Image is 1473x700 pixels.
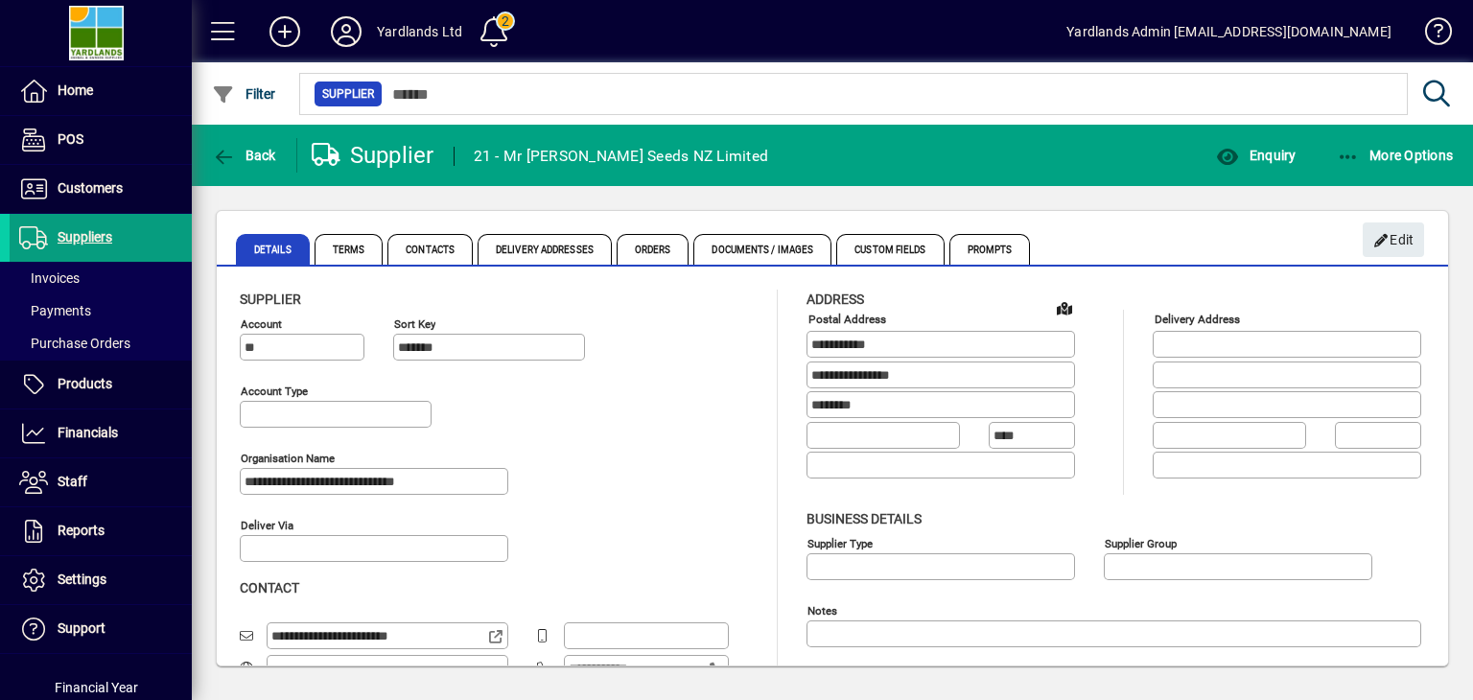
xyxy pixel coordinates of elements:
[387,234,473,265] span: Contacts
[315,234,384,265] span: Terms
[693,234,831,265] span: Documents / Images
[10,165,192,213] a: Customers
[394,317,435,331] mat-label: Sort key
[1049,292,1080,323] a: View on map
[236,234,310,265] span: Details
[10,507,192,555] a: Reports
[212,86,276,102] span: Filter
[949,234,1031,265] span: Prompts
[10,458,192,506] a: Staff
[1332,138,1459,173] button: More Options
[474,141,769,172] div: 21 - Mr [PERSON_NAME] Seeds NZ Limited
[241,452,335,465] mat-label: Organisation name
[19,336,130,351] span: Purchase Orders
[316,14,377,49] button: Profile
[58,620,105,636] span: Support
[58,376,112,391] span: Products
[55,680,138,695] span: Financial Year
[58,229,112,245] span: Suppliers
[58,523,105,538] span: Reports
[212,148,276,163] span: Back
[1105,536,1177,549] mat-label: Supplier group
[1363,222,1424,257] button: Edit
[10,67,192,115] a: Home
[241,385,308,398] mat-label: Account Type
[10,294,192,327] a: Payments
[10,556,192,604] a: Settings
[807,292,864,307] span: Address
[10,116,192,164] a: POS
[1411,4,1449,66] a: Knowledge Base
[58,131,83,147] span: POS
[1066,16,1391,47] div: Yardlands Admin [EMAIL_ADDRESS][DOMAIN_NAME]
[10,361,192,408] a: Products
[617,234,690,265] span: Orders
[478,234,612,265] span: Delivery Addresses
[1337,148,1454,163] span: More Options
[58,425,118,440] span: Financials
[10,409,192,457] a: Financials
[207,77,281,111] button: Filter
[241,519,293,532] mat-label: Deliver via
[241,317,282,331] mat-label: Account
[807,511,922,526] span: Business details
[207,138,281,173] button: Back
[58,82,93,98] span: Home
[836,234,944,265] span: Custom Fields
[377,16,462,47] div: Yardlands Ltd
[322,84,374,104] span: Supplier
[10,262,192,294] a: Invoices
[1216,148,1296,163] span: Enquiry
[58,180,123,196] span: Customers
[1373,224,1415,256] span: Edit
[10,605,192,653] a: Support
[58,474,87,489] span: Staff
[807,603,837,617] mat-label: Notes
[1211,138,1300,173] button: Enquiry
[240,580,299,595] span: Contact
[254,14,316,49] button: Add
[240,292,301,307] span: Supplier
[58,572,106,587] span: Settings
[192,138,297,173] app-page-header-button: Back
[10,327,192,360] a: Purchase Orders
[312,140,434,171] div: Supplier
[19,270,80,286] span: Invoices
[19,303,91,318] span: Payments
[807,536,873,549] mat-label: Supplier type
